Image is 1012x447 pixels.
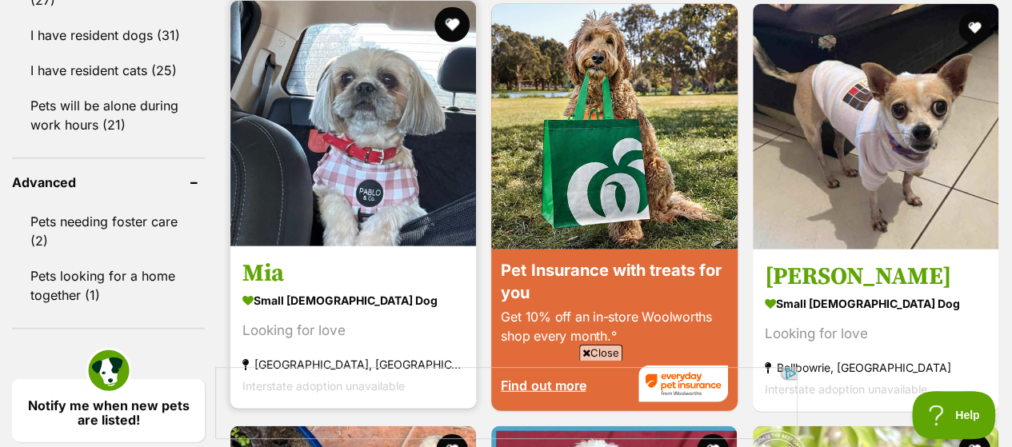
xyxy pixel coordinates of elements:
[753,249,998,411] a: [PERSON_NAME] small [DEMOGRAPHIC_DATA] Dog Looking for love Bellbowrie, [GEOGRAPHIC_DATA] Interst...
[242,257,464,288] h3: Mia
[230,245,476,408] a: Mia small [DEMOGRAPHIC_DATA] Dog Looking for love [GEOGRAPHIC_DATA], [GEOGRAPHIC_DATA] Interstate...
[12,379,205,442] a: Notify me when new pets are listed!
[230,1,476,246] img: Mia - Shih Tzu Dog
[242,353,464,374] strong: [GEOGRAPHIC_DATA], [GEOGRAPHIC_DATA]
[765,291,986,314] strong: small [DEMOGRAPHIC_DATA] Dog
[12,54,205,87] a: I have resident cats (25)
[12,175,205,190] header: Advanced
[12,205,205,257] a: Pets needing foster care (2)
[12,89,205,142] a: Pets will be alone during work hours (21)
[242,319,464,341] div: Looking for love
[765,322,986,344] div: Looking for love
[579,345,622,361] span: Close
[12,18,205,52] a: I have resident dogs (31)
[242,288,464,311] strong: small [DEMOGRAPHIC_DATA] Dog
[215,367,798,439] iframe: Advertisement
[765,261,986,291] h3: [PERSON_NAME]
[765,356,986,377] strong: Bellbowrie, [GEOGRAPHIC_DATA]
[434,7,470,42] button: favourite
[12,259,205,312] a: Pets looking for a home together (1)
[958,12,990,44] button: favourite
[753,4,998,249] img: Susie - Chihuahua Dog
[912,391,996,439] iframe: Help Scout Beacon - Open
[765,381,927,395] span: Interstate adoption unavailable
